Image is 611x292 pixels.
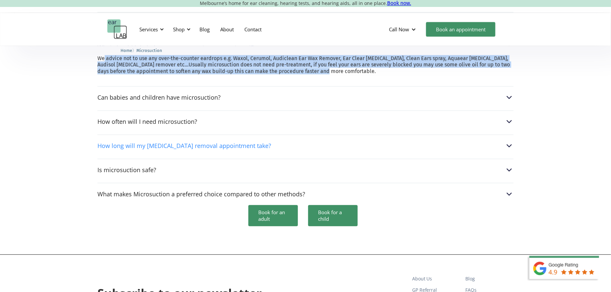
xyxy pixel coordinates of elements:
span: Home [121,48,132,53]
div: How often will I need microsuction?How often will I need microsuction? [97,118,514,126]
a: Book for a child [308,205,358,226]
a: Book an appointment [426,22,495,37]
a: About Us [413,273,460,285]
div: Call Now [384,20,423,39]
span: Microsuction [136,48,162,53]
div: Shop [169,20,193,39]
div: How long will my [MEDICAL_DATA] removal appointment take?How long will my earwax removal appointm... [97,142,514,150]
a: home [107,20,127,39]
div: Services [135,20,166,39]
div: How long will my [MEDICAL_DATA] removal appointment take? [97,143,271,149]
div: Can babies and children have microsuction?Can babies and children have microsuction? [97,93,514,102]
p: We advice not to use any over-the-counter eardrops e.g. Waxol, Cerumol, Audiclean Ear Wax Remover... [97,55,514,74]
img: How long will my earwax removal appointment take? [505,142,514,150]
div: Call Now [389,26,409,33]
a: Blog [194,20,215,39]
a: Blog [466,273,514,285]
li: 〉 [121,47,136,54]
nav: What should I do before my microsuction appointment?What should I do before my microsuction appoi... [97,55,514,81]
div: How often will I need microsuction? [97,119,197,125]
div: Can babies and children have microsuction? [97,94,221,101]
div: Services [139,26,158,33]
img: How often will I need microsuction? [505,118,514,126]
img: What makes Microsuction a preferred choice compared to other methods? [505,190,514,199]
a: About [215,20,239,39]
a: Home [121,47,132,53]
div: Shop [173,26,185,33]
img: Is microsuction safe? [505,166,514,174]
img: Can babies and children have microsuction? [505,93,514,102]
a: Contact [239,20,267,39]
a: Book for an adult [248,205,298,226]
a: Microsuction [136,47,162,53]
div: What makes Microsuction a preferred choice compared to other methods?What makes Microsuction a pr... [97,190,514,199]
div: Is microsuction safe? [97,167,156,173]
div: Is microsuction safe?Is microsuction safe? [97,166,514,174]
div: What makes Microsuction a preferred choice compared to other methods? [97,191,305,198]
